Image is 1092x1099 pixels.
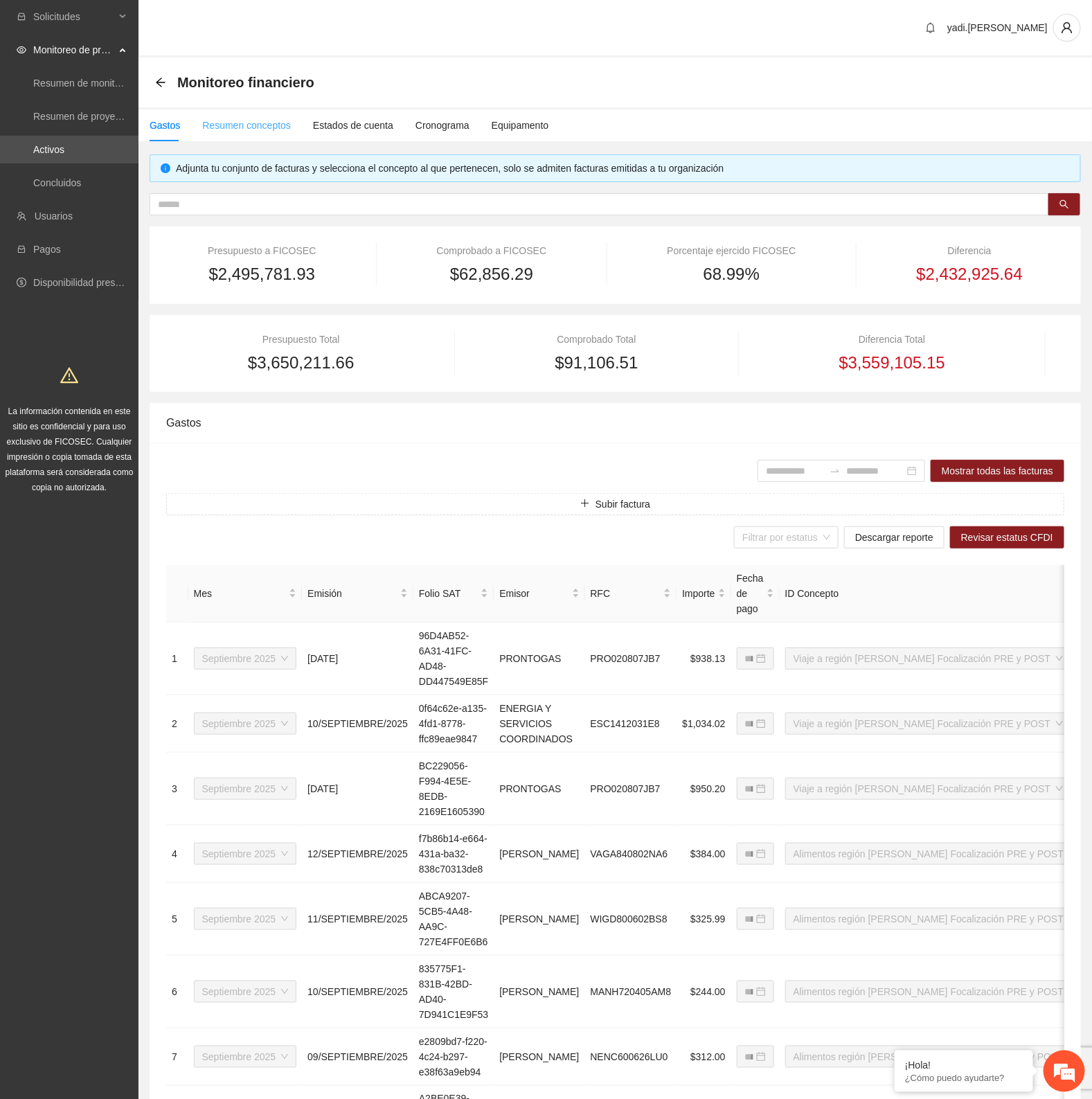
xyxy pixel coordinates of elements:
[413,956,494,1028] td: 835775F1-831B-42BD-AD40-7D941C1E9F53
[591,586,661,601] span: RFC
[916,261,1022,287] span: $2,432,925.64
[302,695,413,753] td: 10/SEPTIEMBRE/2025
[1054,21,1080,34] span: user
[585,1028,677,1086] td: NENC600626LU0
[494,956,584,1028] td: [PERSON_NAME]
[413,623,494,695] td: 96D4AB52-6A31-41FC-AD48-DD447549E85F
[494,1028,584,1086] td: [PERSON_NAME]
[492,118,549,133] div: Equipamento
[415,118,469,133] div: Cronograma
[80,185,191,325] span: Estamos en línea.
[947,22,1048,33] span: yadi.[PERSON_NAME]
[920,17,942,39] button: bell
[585,883,677,956] td: WIGD800602BS8
[585,565,677,623] th: RFC
[844,526,945,548] button: Descargar reporte
[794,1046,1077,1067] span: Alimentos región Cuauhtémoc Focalización PRE y POST
[677,565,731,623] th: Importe
[961,530,1053,545] span: Revisar estatus CFDI
[166,1028,188,1086] td: 7
[905,1073,1023,1083] p: ¿Cómo puedo ayudarte?
[931,460,1064,482] button: Mostrar todas las facturas
[419,586,478,601] span: Folio SAT
[794,843,1077,864] span: Alimentos región Cuauhtémoc Focalización PRE y POST
[166,623,188,695] td: 1
[166,332,436,347] div: Presupuesto Total
[585,825,677,883] td: VAGA840802NA6
[33,244,61,255] a: Pagos
[1048,193,1080,215] button: search
[166,956,188,1028] td: 6
[677,825,731,883] td: $384.00
[494,753,584,825] td: PRONTOGAS
[413,753,494,825] td: BC229056-F994-4E5E-8EDB-2169E1605390
[596,497,650,512] span: Subir factura
[758,332,1027,347] div: Diferencia Total
[302,883,413,956] td: 11/SEPTIEMBRE/2025
[494,695,584,753] td: ENERGIA Y SERVICIOS COORDINADOS
[450,261,533,287] span: $62,856.29
[494,565,584,623] th: Emisor
[682,586,715,601] span: Importe
[166,753,188,825] td: 3
[166,695,188,753] td: 2
[150,118,180,133] div: Gastos
[302,1028,413,1086] td: 09/SEPTIEMBRE/2025
[555,350,638,376] span: $91,106.51
[202,843,289,864] span: Septiembre 2025
[209,261,315,287] span: $2,495,781.93
[794,778,1064,799] span: Viaje a región Cuauhtémoc Focalización PRE y POST
[625,243,837,258] div: Porcentaje ejercido FICOSEC
[155,77,166,88] span: arrow-left
[307,586,397,601] span: Emisión
[302,956,413,1028] td: 10/SEPTIEMBRE/2025
[585,623,677,695] td: PRO020807JB7
[302,565,413,623] th: Emisión
[677,753,731,825] td: $950.20
[875,243,1064,258] div: Diferencia
[794,648,1064,669] span: Viaje a región Cuauhtémoc Focalización PRE y POST
[33,78,134,89] a: Resumen de monitoreo
[737,571,764,616] span: Fecha de pago
[6,406,134,492] span: La información contenida en este sitio es confidencial y para uso exclusivo de FICOSEC. Cualquier...
[202,118,291,133] div: Resumen conceptos
[677,883,731,956] td: $325.99
[202,1046,289,1067] span: Septiembre 2025
[494,883,584,956] td: [PERSON_NAME]
[585,956,677,1028] td: MANH720405AM8
[313,118,393,133] div: Estados de cuenta
[785,586,1075,601] span: ID Concepto
[580,499,590,510] span: plus
[17,45,26,55] span: eye
[33,144,64,155] a: Activos
[413,1028,494,1086] td: e2809bd7-f220-4c24-b297-e38f63a9eb94
[585,695,677,753] td: ESC1412031E8
[413,883,494,956] td: ABCA9207-5CB5-4A48-AA9C-727E4FF0E6B6
[830,465,841,476] span: to
[794,713,1064,734] span: Viaje a región Cuauhtémoc Focalización PRE y POST
[494,825,584,883] td: [PERSON_NAME]
[7,378,264,427] textarea: Escriba su mensaje y pulse “Intro”
[731,565,780,623] th: Fecha de pago
[33,111,181,122] a: Resumen de proyectos aprobados
[585,753,677,825] td: PRO020807JB7
[413,695,494,753] td: 0f64c62e-a135-4fd1-8778-ffc89eae9847
[202,778,289,799] span: Septiembre 2025
[227,7,260,40] div: Minimizar ventana de chat en vivo
[794,909,1077,929] span: Alimentos región Cuauhtémoc Focalización PRE y POST
[395,243,589,258] div: Comprobado a FICOSEC
[166,403,1064,443] div: Gastos
[248,350,354,376] span: $3,650,211.66
[202,648,289,669] span: Septiembre 2025
[677,695,731,753] td: $1,034.02
[202,981,289,1002] span: Septiembre 2025
[33,3,115,30] span: Solicitudes
[60,366,78,384] span: warning
[1059,199,1069,211] span: search
[677,956,731,1028] td: $244.00
[704,261,760,287] span: 68.99%
[473,332,719,347] div: Comprobado Total
[942,463,1053,479] span: Mostrar todas las facturas
[677,623,731,695] td: $938.13
[35,211,73,222] a: Usuarios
